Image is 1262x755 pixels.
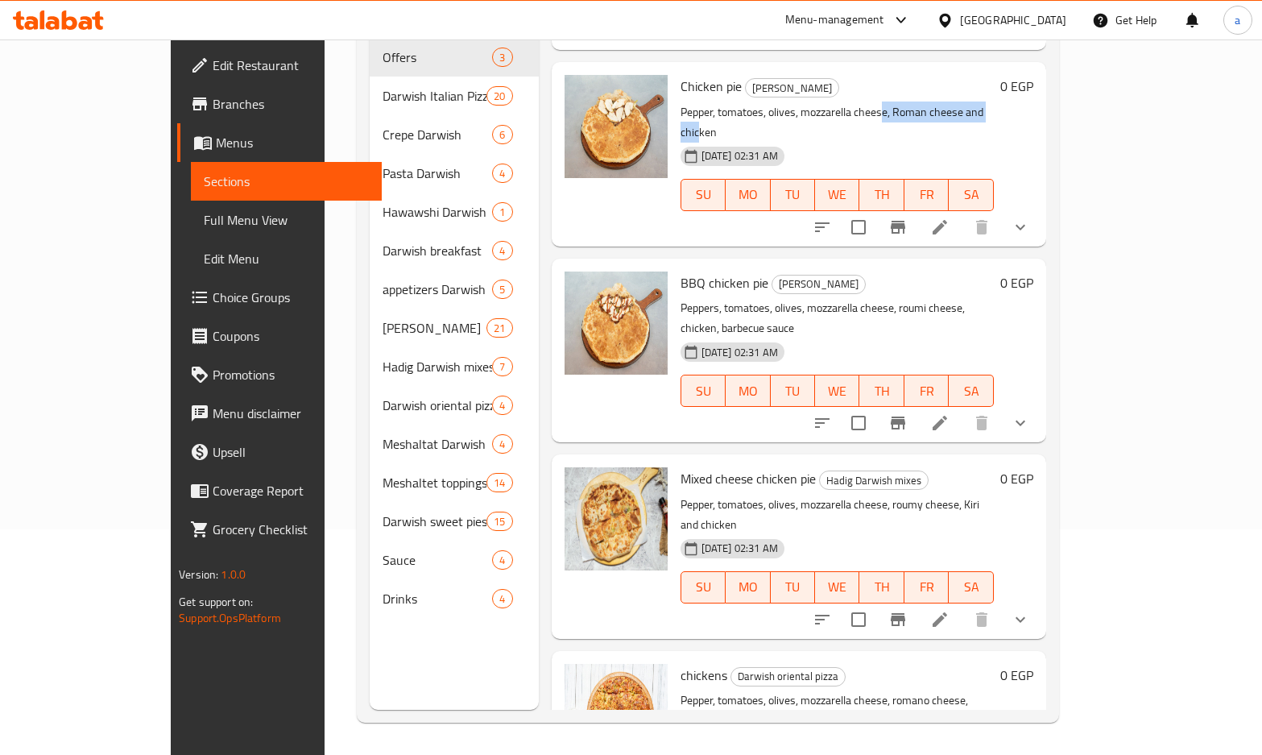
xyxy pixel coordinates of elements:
span: WE [821,575,853,599]
span: SA [955,575,987,599]
span: 4 [493,243,511,259]
span: 5 [493,282,511,297]
img: Chicken pie [565,75,668,178]
p: Pepper, tomatoes, olives, mozzarella cheese, roumy cheese, Kiri and chicken [681,495,994,535]
div: items [492,396,512,415]
button: show more [1001,600,1040,639]
span: [PERSON_NAME] [383,318,487,338]
svg: Show Choices [1011,610,1030,629]
span: Darwish oriental pizza [383,396,493,415]
span: [DATE] 02:31 AM [695,345,784,360]
span: 3 [493,50,511,65]
span: 6 [493,127,511,143]
div: Darwish Italian Pizza20 [370,77,539,115]
div: [GEOGRAPHIC_DATA] [960,11,1066,29]
div: Meshaltat Darwish4 [370,425,539,463]
span: [PERSON_NAME] [772,275,865,293]
p: Pepper, tomatoes, olives, mozzarella cheese, Roman cheese and chicken [681,102,994,143]
span: SA [955,183,987,206]
div: Crepe Darwish [383,125,493,144]
span: SA [955,380,987,403]
span: Coverage Report [213,481,369,500]
a: Edit Menu [191,239,382,278]
div: Sauce4 [370,541,539,579]
span: MO [732,575,763,599]
div: [PERSON_NAME]21 [370,309,539,347]
div: Darwish breakfast [383,241,493,260]
div: items [492,357,512,376]
button: SA [949,179,993,211]
span: Menus [216,133,369,152]
button: SU [681,375,726,407]
span: Select to update [842,406,875,440]
span: TH [866,380,897,403]
p: Pepper, tomatoes, olives, mozzarella cheese, romano cheese, chicken, testypesty mix [681,691,994,731]
span: Choice Groups [213,288,369,307]
a: Menus [177,123,382,162]
div: Darwish Italian Pizza [383,86,487,106]
span: 4 [493,398,511,413]
span: Mixed cheese chicken pie [681,467,816,491]
span: 7 [493,359,511,375]
button: Branch-specific-item [879,600,917,639]
span: 15 [487,514,511,529]
button: MO [726,571,770,604]
a: Coverage Report [177,471,382,510]
button: MO [726,179,770,211]
div: Fateer Hadiq Darwish [745,78,839,97]
div: Darwish oriental pizza [730,667,846,687]
span: 21 [487,321,511,336]
div: Darwish sweet pies15 [370,502,539,541]
span: 4 [493,166,511,181]
div: Pasta Darwish4 [370,154,539,193]
img: Mixed cheese chicken pie [565,467,668,570]
span: Pasta Darwish [383,164,493,183]
span: 1.0.0 [221,564,246,585]
button: FR [904,571,949,604]
div: items [486,473,512,492]
div: items [492,280,512,299]
span: Offers [383,48,493,67]
span: appetizers Darwish [383,280,493,299]
div: Hadig Darwish mixes [819,471,929,490]
span: Drinks [383,589,493,608]
div: Fateer Hadiq Darwish [383,318,487,338]
span: 4 [493,553,511,568]
button: TH [859,179,904,211]
div: items [486,512,512,531]
button: Branch-specific-item [879,208,917,247]
span: SU [688,183,719,206]
span: Version: [179,564,218,585]
span: FR [911,380,942,403]
span: [DATE] 02:31 AM [695,148,784,164]
div: appetizers Darwish5 [370,270,539,309]
div: items [492,125,512,144]
a: Edit Restaurant [177,46,382,85]
span: Upsell [213,442,369,462]
a: Edit menu item [930,218,950,237]
span: MO [732,380,763,403]
div: items [492,164,512,183]
button: SU [681,179,726,211]
a: Full Menu View [191,201,382,239]
span: Meshaltat Darwish [383,434,493,454]
span: Meshaltet toppings [383,473,487,492]
a: Promotions [177,355,382,394]
span: Sections [204,172,369,191]
span: [DATE] 02:31 AM [695,541,784,556]
button: sort-choices [803,600,842,639]
span: Hadig Darwish mixes [383,357,493,376]
button: sort-choices [803,208,842,247]
button: WE [815,571,859,604]
div: Sauce [383,550,493,570]
h6: 0 EGP [1000,75,1033,97]
span: Edit Menu [204,249,369,268]
div: Hawawshi Darwish [383,202,493,222]
span: Branches [213,94,369,114]
button: delete [962,404,1001,442]
span: TH [866,183,897,206]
